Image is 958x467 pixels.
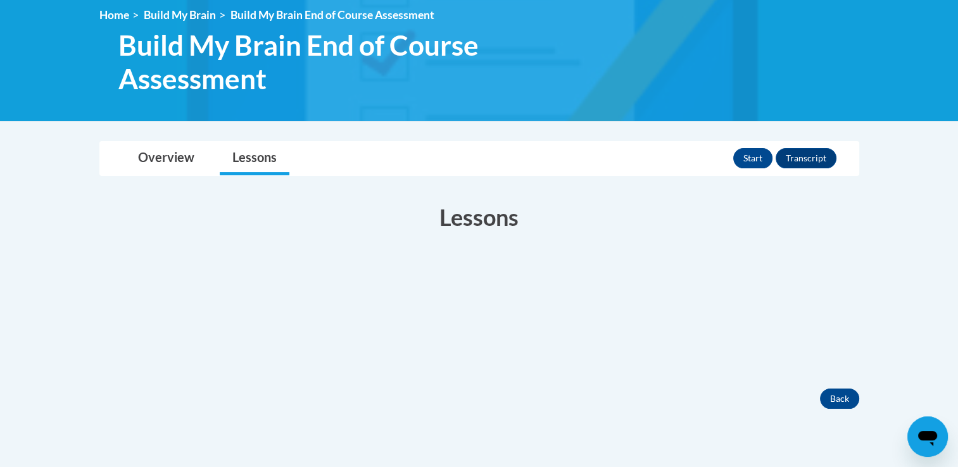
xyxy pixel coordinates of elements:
a: Home [99,8,129,22]
button: Transcript [776,148,836,168]
span: Build My Brain End of Course Assessment [118,28,555,96]
span: Build My Brain End of Course Assessment [230,8,434,22]
h3: Lessons [99,201,859,233]
a: Build My Brain [144,8,216,22]
a: Lessons [220,142,289,175]
button: Start [733,148,772,168]
iframe: Button to launch messaging window [907,416,948,457]
a: Overview [125,142,207,175]
button: Back [820,389,859,409]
